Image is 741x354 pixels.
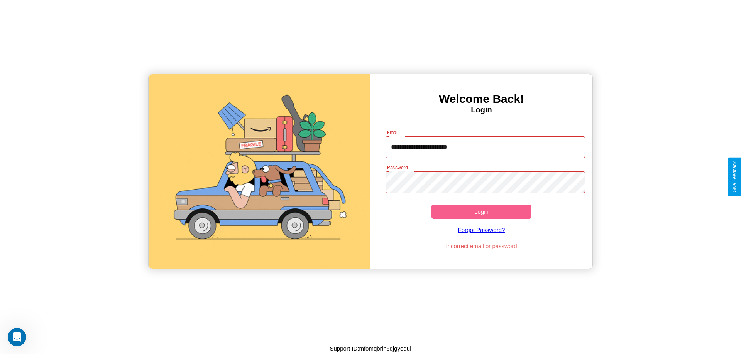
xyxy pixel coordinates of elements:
[382,241,582,251] p: Incorrect email or password
[382,219,582,241] a: Forgot Password?
[149,74,370,269] img: gif
[370,106,592,114] h4: Login
[387,164,408,171] label: Password
[387,129,399,136] label: Email
[370,92,592,106] h3: Welcome Back!
[732,161,737,193] div: Give Feedback
[330,343,411,354] p: Support ID: mfomqbrin6qjgyedul
[431,205,531,219] button: Login
[8,328,26,346] iframe: Intercom live chat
